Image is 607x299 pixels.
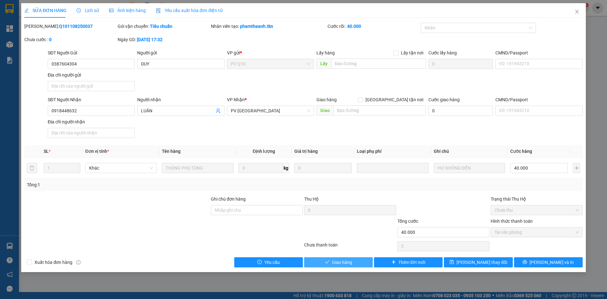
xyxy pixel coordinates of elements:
div: SĐT Người Nhận [48,96,135,103]
span: Yêu cầu xuất hóa đơn điện tử [156,8,223,13]
input: Địa chỉ của người nhận [48,128,135,138]
span: kg [283,163,289,173]
b: Q101108250037 [59,24,93,29]
input: VD: Bàn, Ghế [162,163,233,173]
b: phamtheanh.tkn [240,24,273,29]
input: Cước lấy hàng [428,59,493,69]
button: checkGiao hàng [304,257,373,267]
button: plusThêm ĐH mới [374,257,443,267]
span: Ảnh kiện hàng [109,8,146,13]
button: Close [568,3,586,21]
span: Lấy tận nơi [398,49,426,56]
label: Cước lấy hàng [428,50,457,55]
input: Dọc đường [333,105,426,115]
div: Nhân viên tạo: [211,23,326,30]
input: Ghi Chú [434,163,505,173]
div: Chưa thanh toán [303,241,397,252]
div: Cước rồi : [328,23,420,30]
span: Lấy hàng [316,50,335,55]
span: save [450,260,454,265]
span: Yêu cầu [264,259,280,266]
span: printer [523,260,527,265]
span: Đơn vị tính [85,149,109,154]
th: Loại phụ phí [354,145,431,158]
span: edit [24,8,29,13]
button: exclamation-circleYêu cầu [234,257,303,267]
span: PV Q10 [231,59,310,69]
span: Thêm ĐH mới [398,259,425,266]
label: Ghi chú đơn hàng [211,196,246,202]
span: Lấy [316,59,331,69]
button: save[PERSON_NAME] thay đổi [444,257,512,267]
b: 0 [49,37,52,42]
span: Cước hàng [510,149,532,154]
span: check [325,260,329,265]
span: [PERSON_NAME] và In [530,259,574,266]
div: CMND/Passport [495,49,582,56]
span: Giao [316,105,333,115]
div: Chưa cước : [24,36,116,43]
span: Xuất hóa đơn hàng [32,259,75,266]
span: Tổng cước [397,219,418,224]
span: Tại văn phòng [494,227,579,237]
input: Ghi chú đơn hàng [211,205,303,215]
label: Hình thức thanh toán [491,219,533,224]
span: Định lượng [253,149,275,154]
span: clock-circle [77,8,81,13]
span: exclamation-circle [257,260,262,265]
span: PV Hòa Thành [231,106,310,115]
span: Giá trị hàng [294,149,318,154]
span: Giao hàng [332,259,352,266]
th: Ghi chú [431,145,508,158]
b: 40.000 [347,24,361,29]
label: Cước giao hàng [428,97,460,102]
span: VP Nhận [227,97,245,102]
button: plus [573,163,580,173]
div: [PERSON_NAME]: [24,23,116,30]
b: Tiêu chuẩn [150,24,172,29]
div: VP gửi [227,49,314,56]
input: Cước giao hàng [428,106,493,116]
div: Trạng thái Thu Hộ [491,196,583,202]
span: SỬA ĐƠN HÀNG [24,8,66,13]
div: Người gửi [137,49,224,56]
span: info-circle [76,260,81,265]
span: SL [44,149,49,154]
input: 0 [294,163,352,173]
div: Địa chỉ người nhận [48,118,135,125]
span: Thu Hộ [304,196,319,202]
div: Ngày GD: [118,36,210,43]
span: Giao hàng [316,97,337,102]
button: printer[PERSON_NAME] và In [514,257,583,267]
button: delete [27,163,37,173]
input: Địa chỉ của người gửi [48,81,135,91]
span: picture [109,8,113,13]
span: user-add [216,108,221,113]
span: Chưa thu [494,205,579,215]
span: Tên hàng [162,149,181,154]
span: [PERSON_NAME] thay đổi [457,259,507,266]
span: Khác [89,163,153,173]
div: Người nhận [137,96,224,103]
div: CMND/Passport [495,96,582,103]
div: Địa chỉ người gửi [48,72,135,78]
div: SĐT Người Gửi [48,49,135,56]
span: close [574,9,579,14]
img: icon [156,8,161,13]
span: [GEOGRAPHIC_DATA] tận nơi [363,96,426,103]
span: plus [391,260,396,265]
div: Tổng: 1 [27,181,234,188]
div: Gói vận chuyển: [118,23,210,30]
b: [DATE] 17:32 [137,37,162,42]
span: Lịch sử [77,8,99,13]
input: Dọc đường [331,59,426,69]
